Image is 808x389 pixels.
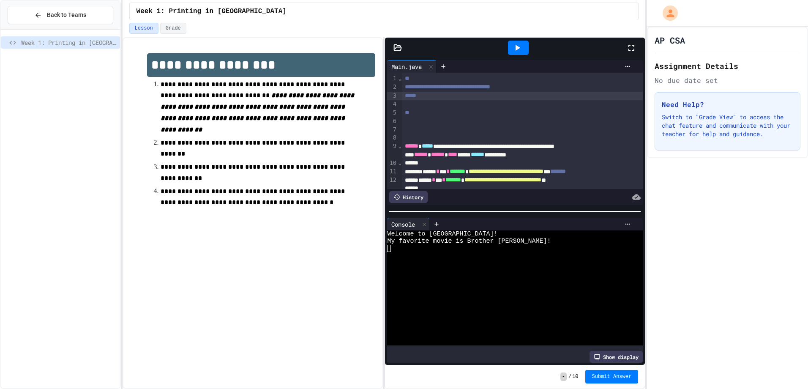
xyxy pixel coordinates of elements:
[47,11,86,19] span: Back to Teams
[387,218,430,230] div: Console
[387,176,398,193] div: 12
[387,220,419,229] div: Console
[387,74,398,83] div: 1
[387,142,398,159] div: 9
[592,373,632,380] span: Submit Answer
[662,113,793,138] p: Switch to "Grade View" to access the chat feature and communicate with your teacher for help and ...
[387,100,398,109] div: 4
[387,62,426,71] div: Main.java
[398,75,402,82] span: Fold line
[398,159,402,166] span: Fold line
[585,370,639,384] button: Submit Answer
[387,134,398,142] div: 8
[21,38,117,47] span: Week 1: Printing in [GEOGRAPHIC_DATA]
[655,34,685,46] h1: AP CSA
[387,230,497,238] span: Welcome to [GEOGRAPHIC_DATA]!
[654,3,680,23] div: My Account
[389,191,428,203] div: History
[568,373,571,380] span: /
[387,92,398,100] div: 3
[773,355,800,381] iframe: chat widget
[655,60,800,72] h2: Assignment Details
[387,126,398,134] div: 7
[662,99,793,110] h3: Need Help?
[8,6,113,24] button: Back to Teams
[560,373,567,381] span: -
[129,23,158,34] button: Lesson
[572,373,578,380] span: 10
[136,6,287,16] span: Week 1: Printing in [GEOGRAPHIC_DATA]
[738,318,800,354] iframe: chat widget
[160,23,186,34] button: Grade
[387,109,398,117] div: 5
[387,83,398,91] div: 2
[387,167,398,176] div: 11
[655,75,800,85] div: No due date set
[398,142,402,149] span: Fold line
[387,60,437,73] div: Main.java
[590,351,643,363] div: Show display
[387,159,398,167] div: 10
[387,117,398,126] div: 6
[387,238,551,245] span: My favorite movie is Brother [PERSON_NAME]!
